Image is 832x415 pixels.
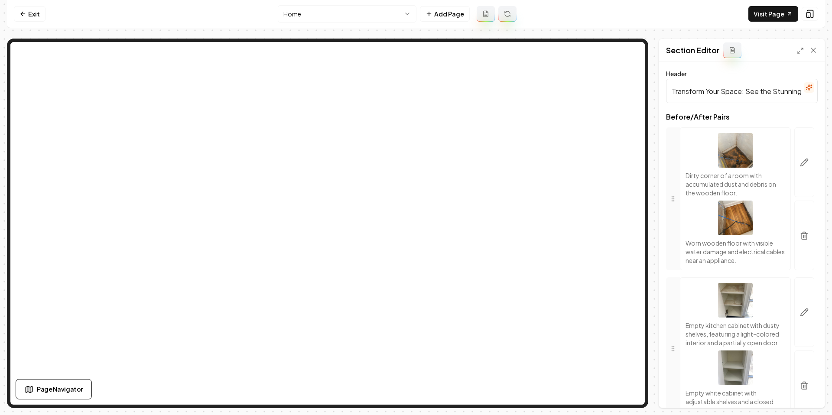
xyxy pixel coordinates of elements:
[718,201,753,235] img: Worn wooden floor with visible water damage and electrical cables near an appliance.
[16,379,92,399] button: Page Navigator
[37,385,83,394] span: Page Navigator
[748,6,798,22] a: Visit Page
[723,42,741,58] button: Add admin section prompt
[498,6,517,22] button: Regenerate page
[666,44,720,56] h2: Section Editor
[718,283,753,318] img: Empty kitchen cabinet with dusty shelves, featuring a light-colored interior and a partially open...
[420,6,470,22] button: Add Page
[686,389,785,415] p: Empty white cabinet with adjustable shelves and a closed door, featuring a lock.
[686,239,785,265] p: Worn wooden floor with visible water damage and electrical cables near an appliance.
[14,6,45,22] a: Exit
[477,6,495,22] button: Add admin page prompt
[666,79,818,103] input: Header
[686,171,785,197] p: Dirty corner of a room with accumulated dust and debris on the wooden floor.
[666,70,687,78] label: Header
[718,350,753,385] img: Empty white cabinet with adjustable shelves and a closed door, featuring a lock.
[666,113,818,120] span: Before/After Pairs
[686,321,785,347] p: Empty kitchen cabinet with dusty shelves, featuring a light-colored interior and a partially open...
[718,133,753,168] img: Dirty corner of a room with accumulated dust and debris on the wooden floor.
